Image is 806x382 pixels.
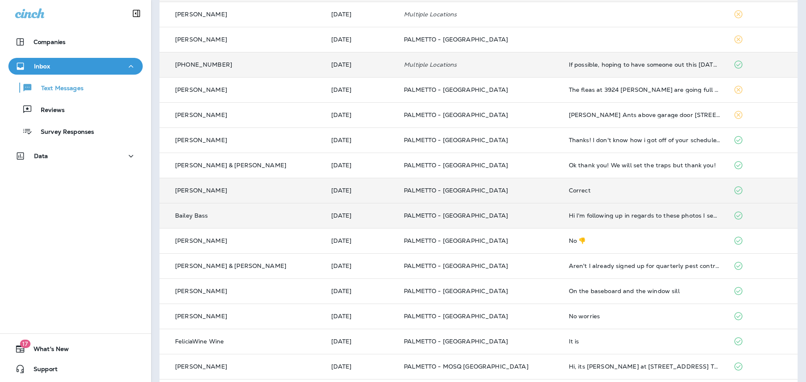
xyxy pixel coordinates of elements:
[331,338,390,345] p: Sep 22, 2025 02:02 PM
[331,313,390,320] p: Sep 22, 2025 02:41 PM
[175,212,208,219] p: Bailey Bass
[175,237,227,244] p: [PERSON_NAME]
[8,58,143,75] button: Inbox
[32,128,94,136] p: Survey Responses
[175,36,227,43] p: [PERSON_NAME]
[569,162,720,169] div: Ok thank you! We will set the traps but thank you!
[8,101,143,118] button: Reviews
[569,262,720,269] div: Aren't I already signed up for quarterly pest control?
[175,112,227,118] p: [PERSON_NAME]
[32,107,65,114] p: Reviews
[8,148,143,164] button: Data
[8,79,143,96] button: Text Messages
[331,36,390,43] p: Sep 25, 2025 01:09 PM
[569,288,720,294] div: On the baseboard and the window sill
[175,61,232,68] p: [PHONE_NUMBER]
[331,262,390,269] p: Sep 22, 2025 07:05 PM
[20,340,30,348] span: 17
[569,313,720,320] div: No worries
[8,122,143,140] button: Survey Responses
[175,137,227,143] p: [PERSON_NAME]
[175,338,224,345] p: FeliciaWine Wine
[404,61,555,68] p: Multiple Locations
[25,366,58,376] span: Support
[34,39,65,45] p: Companies
[404,187,508,194] span: PALMETTO - [GEOGRAPHIC_DATA]
[404,262,508,270] span: PALMETTO - [GEOGRAPHIC_DATA]
[331,237,390,244] p: Sep 22, 2025 07:50 PM
[33,85,84,93] p: Text Messages
[125,5,148,22] button: Collapse Sidebar
[404,338,508,345] span: PALMETTO - [GEOGRAPHIC_DATA]
[331,86,390,93] p: Sep 24, 2025 04:08 PM
[404,11,555,18] p: Multiple Locations
[569,237,720,244] div: No 👎
[569,112,720,118] div: Carpenter Ants above garage door 954 Key Colony Court Mount Pleasant, SC 29464
[8,361,143,377] button: Support
[404,237,508,244] span: PALMETTO - [GEOGRAPHIC_DATA]
[569,137,720,143] div: Thanks! I don't know how i got off of your schedule? We have been customers since 2003
[175,262,286,269] p: [PERSON_NAME] & [PERSON_NAME]
[404,312,508,320] span: PALMETTO - [GEOGRAPHIC_DATA]
[175,363,227,370] p: [PERSON_NAME]
[175,187,227,194] p: [PERSON_NAME]
[175,86,227,93] p: [PERSON_NAME]
[569,338,720,345] div: It is
[331,288,390,294] p: Sep 22, 2025 03:58 PM
[331,112,390,118] p: Sep 23, 2025 02:48 PM
[331,162,390,169] p: Sep 23, 2025 11:57 AM
[569,61,720,68] div: If possible, hoping to have someone out this coming Monday or Tuesday. We have guest arriving on ...
[8,34,143,50] button: Companies
[569,363,720,370] div: Hi, its Carol Gossage at 1445 Oaklanding Rd. This is directly under my front door on porch. It's ...
[569,86,720,93] div: The fleas at 3924 Hilda are going full blast again. We didn't get over there to vacuum it. We mov...
[8,340,143,357] button: 17What's New
[25,346,69,356] span: What's New
[404,36,508,43] span: PALMETTO - [GEOGRAPHIC_DATA]
[404,212,508,219] span: PALMETTO - [GEOGRAPHIC_DATA]
[175,313,227,320] p: [PERSON_NAME]
[331,137,390,143] p: Sep 23, 2025 02:23 PM
[404,287,508,295] span: PALMETTO - [GEOGRAPHIC_DATA]
[175,162,286,169] p: [PERSON_NAME] & [PERSON_NAME]
[569,187,720,194] div: Correct
[331,11,390,18] p: Sep 25, 2025 02:05 PM
[404,161,508,169] span: PALMETTO - [GEOGRAPHIC_DATA]
[569,212,720,219] div: Hi I'm following up in regards to these photos I sent last week. I was told I'd be notified as to...
[404,86,508,94] span: PALMETTO - [GEOGRAPHIC_DATA]
[34,63,50,70] p: Inbox
[34,153,48,159] p: Data
[331,61,390,68] p: Sep 25, 2025 11:55 AM
[331,363,390,370] p: Sep 22, 2025 09:38 AM
[175,11,227,18] p: [PERSON_NAME]
[404,111,508,119] span: PALMETTO - [GEOGRAPHIC_DATA]
[175,288,227,294] p: [PERSON_NAME]
[404,136,508,144] span: PALMETTO - [GEOGRAPHIC_DATA]
[331,187,390,194] p: Sep 23, 2025 10:30 AM
[331,212,390,219] p: Sep 23, 2025 07:09 AM
[404,363,529,370] span: PALMETTO - MOSQ [GEOGRAPHIC_DATA]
